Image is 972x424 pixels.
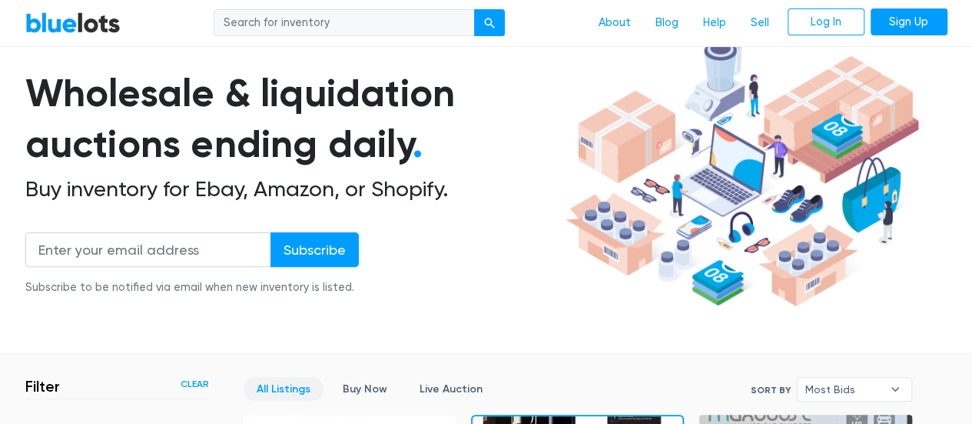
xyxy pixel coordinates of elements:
a: Clear [181,377,209,391]
input: Search for inventory [214,9,475,37]
h1: Wholesale & liquidation auctions ending daily [25,68,560,170]
input: Enter your email address [25,232,271,267]
a: About [586,8,643,38]
span: . [413,121,423,167]
a: Log In [788,8,864,36]
h2: Buy inventory for Ebay, Amazon, or Shopify. [25,176,560,202]
div: Subscribe to be notified via email when new inventory is listed. [25,279,359,296]
img: hero-ee84e7d0318cb26816c560f6b4441b76977f77a177738b4e94f68c95b2b83dbb.png [560,34,924,314]
label: Sort By [751,383,791,397]
a: Help [691,8,738,38]
a: Sell [738,8,781,38]
a: BlueLots [25,12,121,34]
a: Blog [643,8,691,38]
span: Most Bids [805,378,882,401]
a: Sign Up [871,8,947,36]
h3: Filter [25,377,60,396]
a: Live Auction [406,377,496,401]
a: All Listings [244,377,323,401]
input: Subscribe [270,232,359,267]
b: ▾ [879,378,911,401]
a: Buy Now [330,377,400,401]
